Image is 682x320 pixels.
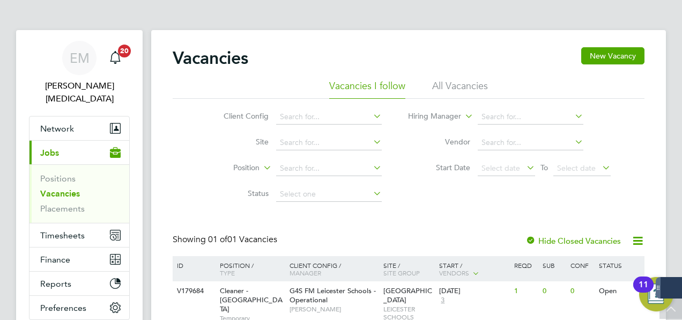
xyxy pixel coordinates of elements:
[118,45,131,57] span: 20
[409,163,470,172] label: Start Date
[40,173,76,184] a: Positions
[40,303,86,313] span: Preferences
[29,164,129,223] div: Jobs
[381,256,437,282] div: Site /
[383,286,432,304] span: [GEOGRAPHIC_DATA]
[399,111,461,122] label: Hiring Manager
[207,188,269,198] label: Status
[29,248,129,271] button: Finance
[439,296,446,305] span: 3
[220,286,283,314] span: Cleaner - [GEOGRAPHIC_DATA]
[581,47,644,64] button: New Vacancy
[557,163,596,173] span: Select date
[512,281,539,301] div: 1
[409,137,470,147] label: Vendor
[329,79,405,99] li: Vacancies I follow
[436,256,512,283] div: Start /
[29,272,129,295] button: Reports
[198,163,260,173] label: Position
[439,287,509,296] div: [DATE]
[70,51,90,65] span: EM
[639,285,648,299] div: 11
[207,137,269,147] label: Site
[174,256,212,274] div: ID
[478,110,583,125] input: Search for...
[29,141,129,164] button: Jobs
[40,279,71,289] span: Reports
[540,281,568,301] div: 0
[512,256,539,274] div: Reqd
[212,256,287,282] div: Position /
[40,148,59,158] span: Jobs
[276,135,382,150] input: Search for...
[29,79,130,105] span: Ella Muse
[40,230,85,241] span: Timesheets
[208,234,227,245] span: 01 of
[639,277,673,311] button: Open Resource Center, 11 new notifications
[568,256,596,274] div: Conf
[276,187,382,202] input: Select one
[105,41,126,75] a: 20
[29,41,130,105] a: EM[PERSON_NAME][MEDICAL_DATA]
[276,110,382,125] input: Search for...
[537,161,551,174] span: To
[432,79,488,99] li: All Vacancies
[596,256,643,274] div: Status
[596,281,643,301] div: Open
[290,286,376,304] span: G4S FM Leicester Schools - Operational
[208,234,277,245] span: 01 Vacancies
[290,268,321,277] span: Manager
[439,268,469,277] span: Vendors
[174,281,212,301] div: V179684
[568,281,596,301] div: 0
[40,254,70,265] span: Finance
[290,305,378,314] span: [PERSON_NAME]
[220,268,235,277] span: Type
[525,236,621,246] label: Hide Closed Vacancies
[29,296,129,319] button: Preferences
[481,163,520,173] span: Select date
[29,117,129,140] button: Network
[383,268,420,277] span: Site Group
[478,135,583,150] input: Search for...
[287,256,381,282] div: Client Config /
[173,234,279,245] div: Showing
[40,203,85,214] a: Placements
[40,188,80,199] a: Vacancies
[40,123,74,134] span: Network
[29,223,129,247] button: Timesheets
[207,111,269,121] label: Client Config
[276,161,382,176] input: Search for...
[540,256,568,274] div: Sub
[173,47,248,69] h2: Vacancies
